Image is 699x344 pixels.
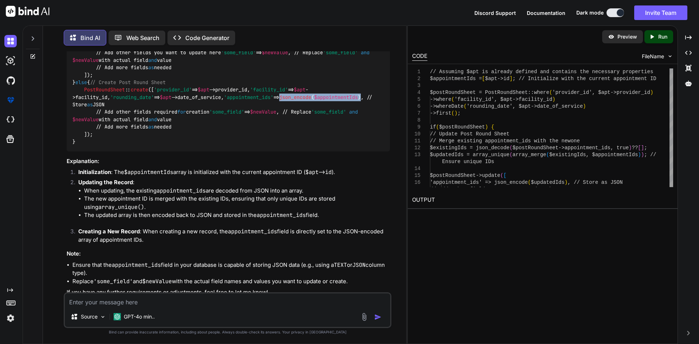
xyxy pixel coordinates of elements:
span: , // Store as JSON [568,179,623,185]
h3: Note: [67,250,390,258]
li: The new appointment ID is merged with the existing IDs, ensuring that only unique IDs are stored ... [84,195,390,211]
span: ) [583,103,586,109]
span: 'some_field' [311,109,346,115]
strong: Updating the Record [78,179,133,186]
img: settings [4,312,17,324]
span: ) [485,124,488,130]
strong: Initialization [78,169,111,175]
div: 4 [412,89,420,96]
p: Bind can provide inaccurate information, including about people. Always double-check its answers.... [64,329,391,335]
div: 13 [412,151,420,158]
span: ( [509,145,512,151]
p: Web Search [126,33,159,42]
span: for [177,109,186,115]
span: PostRoundSheet [84,87,125,93]
button: Invite Team [634,5,687,20]
span: // Create Post Round Sheet [90,79,166,86]
div: 2 [412,75,420,82]
span: 'appointment_ids' [224,94,273,100]
span: 'rounding_date', $apt->date_of_service [466,103,582,109]
span: and [349,109,358,115]
span: $newValue [250,109,276,115]
span: create [131,87,148,93]
code: appointment_ids [257,211,306,219]
span: $existingIds, $appointmentIds [549,152,638,158]
span: ?? [632,145,638,151]
span: ) [641,152,644,158]
span: ) [638,152,641,158]
span: $apt [160,94,171,100]
li: When updating, the existing are decoded from JSON into an array. [84,187,390,195]
span: // Assuming $apt is already defined and contains t [430,69,583,75]
div: 15 [412,172,420,179]
img: preview [608,33,615,40]
code: appointment_ids [112,261,161,269]
img: Bind AI [6,6,50,17]
span: ( [509,152,512,158]
img: Pick Models [100,314,106,320]
span: if [430,124,436,130]
span: // Add other fields you want to update her [430,186,558,192]
span: ; // [644,152,656,158]
span: 'provider_id' [154,87,192,93]
span: one [570,138,580,144]
p: GPT-4o min.. [124,313,155,320]
span: 'rounding_date' [110,94,154,100]
p: Bind AI [80,33,100,42]
span: $apt [198,87,209,93]
span: $existingIds = json_decode [430,145,509,151]
code: TEXT [334,261,347,269]
li: The updated array is then encoded back to JSON and stored in the field. [84,211,390,220]
span: ) [552,96,555,102]
p: Preview [617,33,637,40]
img: darkChat [4,35,17,47]
button: Discord Support [474,9,516,17]
div: 16 [412,179,420,186]
span: 'some_field' [209,109,244,115]
li: : When creating a new record, the field is directly set to the JSON-encoded array of appointment ... [72,228,390,244]
span: he necessary properties [583,69,653,75]
span: 'some_field' [323,50,358,56]
img: GPT-4o mini [114,313,121,320]
span: 'facility_id' [250,87,288,93]
span: ; // Initialize with the current appointment ID [513,76,656,82]
span: // Update Post Round Sheet [430,131,509,137]
div: 8 [412,117,420,124]
span: and [148,116,157,123]
span: [ [638,145,641,151]
span: 'appointment_ids' => json_encode [430,179,528,185]
span: [ [482,76,485,82]
span: ->whereDate [430,103,463,109]
span: ( [549,90,552,95]
span: Dark mode [576,9,604,16]
div: 3 [412,82,420,89]
span: ] [641,145,644,151]
div: 12 [412,145,420,151]
div: 1 [412,68,420,75]
span: ( [463,103,466,109]
span: ( [500,173,503,178]
span: as [148,124,154,130]
code: $apt->id [305,169,332,176]
div: 11 [412,138,420,145]
span: ) [629,145,632,151]
span: $apt->id [485,76,509,82]
img: icon [374,313,382,321]
div: 6 [412,103,420,110]
span: as [87,101,93,108]
img: attachment [360,313,368,321]
span: $appointmentIds [314,94,358,100]
span: array_merge [512,152,546,158]
p: Source [81,313,98,320]
span: json_encode [279,94,311,100]
img: githubDark [4,74,17,87]
span: ; [644,145,647,151]
span: ; [457,110,460,116]
span: ) [650,90,653,95]
p: Code Generator [185,33,229,42]
img: cloudideIcon [4,114,17,126]
span: Ensure unique IDs [442,159,494,165]
span: as [148,64,154,71]
code: array_unique() [98,203,144,211]
span: ( [451,96,454,102]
